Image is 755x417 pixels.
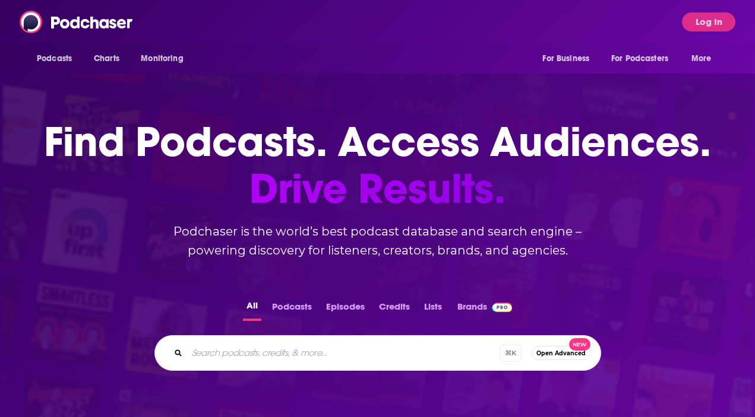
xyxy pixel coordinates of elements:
img: Podchaser - Follow, Share and Rate Podcasts [20,11,134,33]
span: More [691,50,712,67]
button: Credits [375,298,413,321]
a: BrandsPodchaser Pro [457,298,513,321]
span: ⌘ K [500,345,522,362]
button: Open AdvancedNew [531,346,591,360]
span: Charts [94,50,119,67]
div: Search podcasts, credits, & more... [154,335,601,371]
a: Charts [86,47,127,70]
button: Lists [421,298,446,321]
span: Podcasts [37,50,72,67]
h2: Podchaser is the world’s best podcast database and search engine – powering discovery for listene... [140,222,615,260]
button: All [243,298,261,321]
span: Drive Results. [44,165,711,212]
img: Podchaser Pro [492,303,513,312]
button: Log In [682,12,735,31]
button: open menu [683,47,726,70]
span: For Business [542,50,589,67]
button: Podcasts [268,298,315,321]
button: Episodes [323,298,368,321]
span: New [569,338,590,351]
span: Open Advanced [536,350,586,356]
h1: Find Podcasts. Access Audiences. [44,119,711,212]
button: open menu [534,47,604,70]
button: open menu [29,47,87,70]
input: Search podcasts, credits, & more... [187,343,500,362]
span: Monitoring [141,50,183,67]
button: open menu [132,47,198,70]
span: For Podcasters [611,50,668,67]
button: open menu [604,47,685,70]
